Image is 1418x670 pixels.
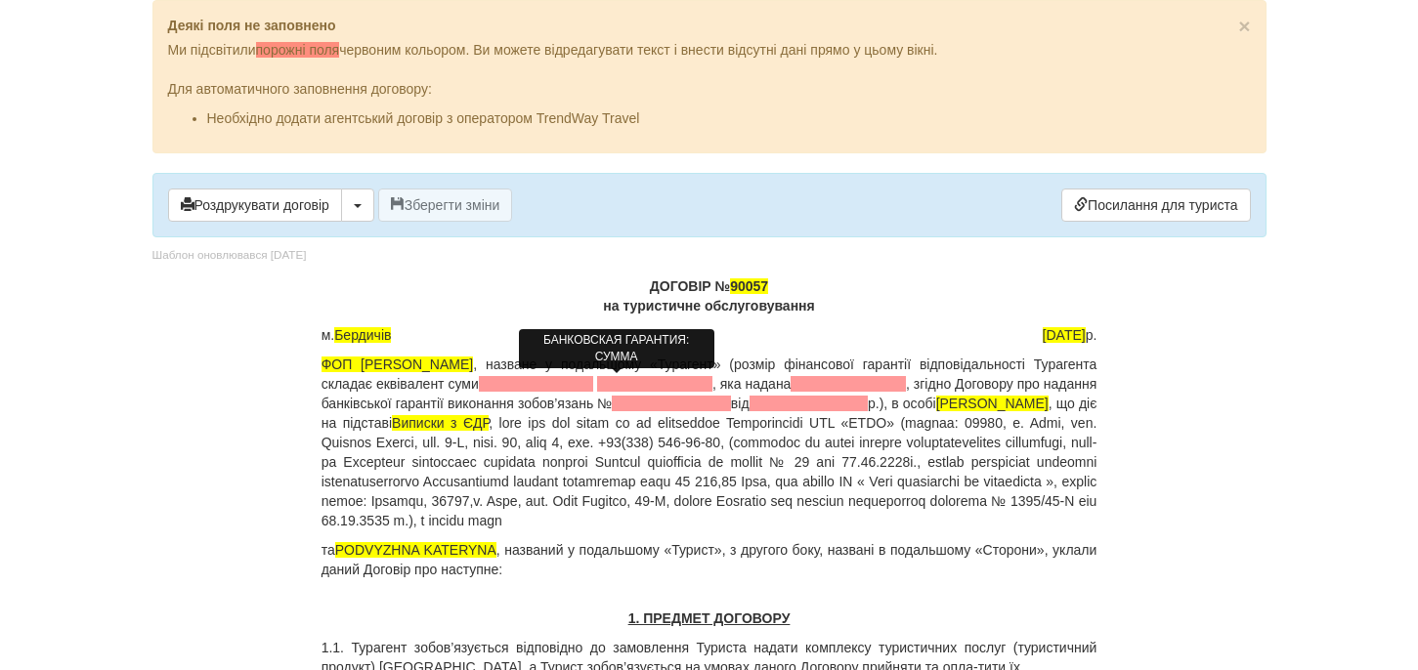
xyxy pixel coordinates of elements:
span: м. [322,325,392,345]
button: Зберегти зміни [378,188,513,222]
span: Виписки з ЄДР [392,415,489,431]
p: ДОГОВІР № на туристичне обслуговування [322,276,1097,315]
button: Close [1238,16,1250,36]
div: БАНКОВСКАЯ ГАРАНТИЯ: СУММА [519,329,714,368]
span: × [1238,15,1250,37]
p: Деякі поля не заповнено [168,16,1251,35]
span: [DATE] [1043,327,1086,343]
span: 90057 [730,278,768,294]
span: [PERSON_NAME] [936,396,1049,411]
div: Для автоматичного заповнення договору: [168,60,1251,128]
div: Шаблон оновлювався [DATE] [152,247,307,264]
span: р. [1043,325,1097,345]
span: порожні поля [256,42,340,58]
span: PODVYZHNA KATERYNA [335,542,496,558]
p: 1. ПРЕДМЕТ ДОГОВОРУ [322,608,1097,628]
li: Необхідно додати агентський договір з оператором TrendWay Travel [207,108,1251,128]
a: Посилання для туриста [1061,188,1250,222]
button: Роздрукувати договір [168,188,342,222]
span: ФОП [PERSON_NAME] [322,356,474,372]
p: , назване у подальшому «Турагент» (розмір фінансової гарантії відповідальності Турагента складає ... [322,355,1097,530]
p: та , названий у подальшому «Турист», з другого боку, названі в подальшому «Сторони», уклали даний... [322,540,1097,579]
span: Бердичів [334,327,391,343]
p: Ми підсвітили червоним кольором. Ви можете відредагувати текст і внести відсутні дані прямо у цьо... [168,40,1251,60]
